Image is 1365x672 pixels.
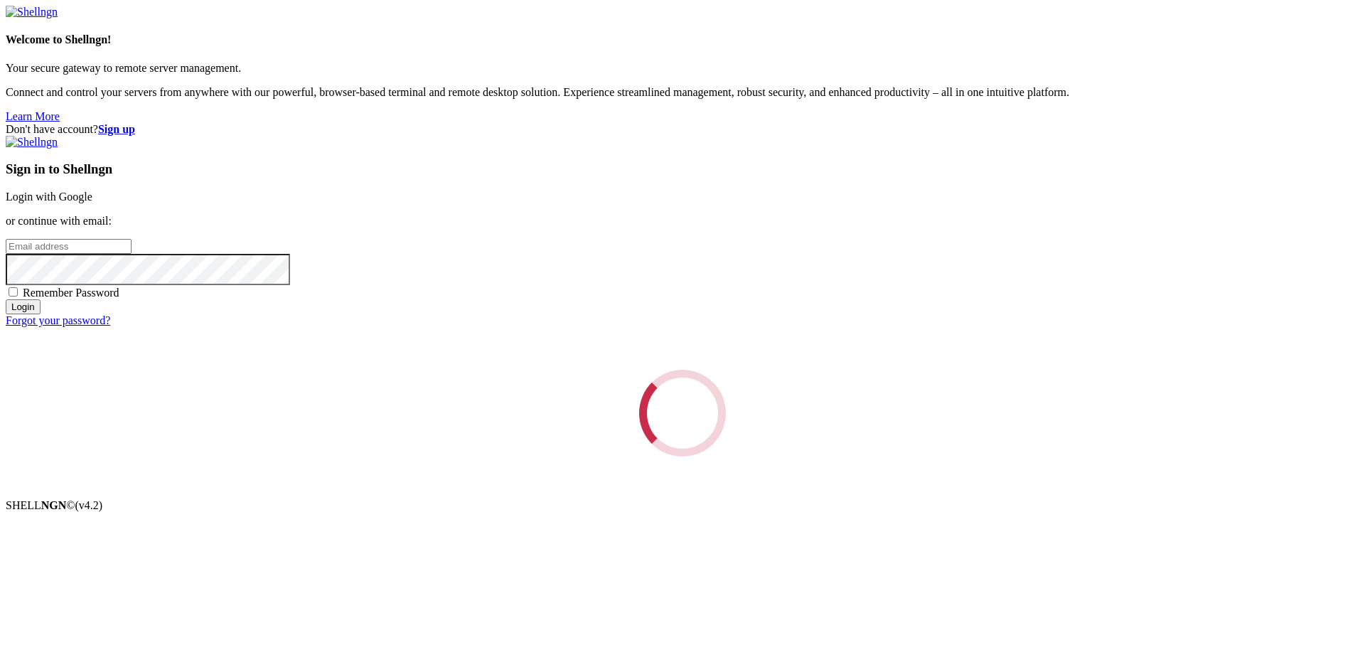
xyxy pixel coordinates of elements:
a: Sign up [98,123,135,135]
input: Remember Password [9,287,18,297]
input: Login [6,299,41,314]
img: Shellngn [6,136,58,149]
b: NGN [41,499,67,511]
div: Loading... [639,370,726,457]
div: Don't have account? [6,123,1359,136]
h4: Welcome to Shellngn! [6,33,1359,46]
p: Connect and control your servers from anywhere with our powerful, browser-based terminal and remo... [6,86,1359,99]
a: Learn More [6,110,60,122]
input: Email address [6,239,132,254]
p: Your secure gateway to remote server management. [6,62,1359,75]
p: or continue with email: [6,215,1359,228]
img: Shellngn [6,6,58,18]
span: SHELL © [6,499,102,511]
span: Remember Password [23,287,119,299]
span: 4.2.0 [75,499,103,511]
h3: Sign in to Shellngn [6,161,1359,177]
a: Forgot your password? [6,314,110,326]
a: Login with Google [6,191,92,203]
